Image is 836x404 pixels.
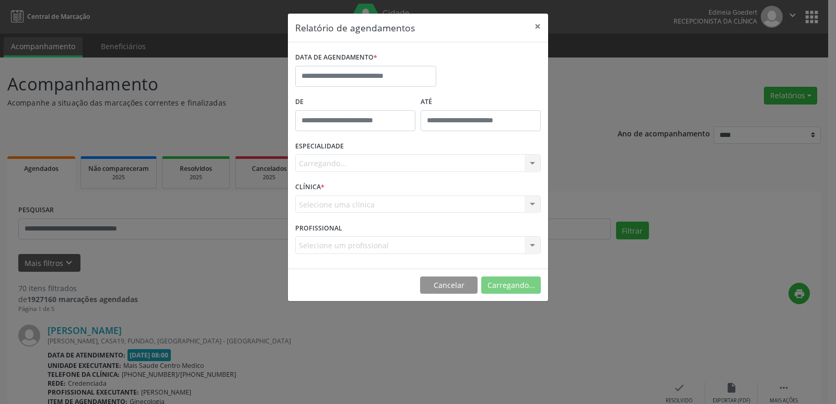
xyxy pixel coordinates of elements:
label: CLÍNICA [295,179,324,195]
label: ESPECIALIDADE [295,138,344,155]
label: ATÉ [421,94,541,110]
button: Carregando... [481,276,541,294]
h5: Relatório de agendamentos [295,21,415,34]
label: De [295,94,415,110]
button: Cancelar [420,276,478,294]
button: Close [527,14,548,39]
label: PROFISSIONAL [295,220,342,236]
label: DATA DE AGENDAMENTO [295,50,377,66]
